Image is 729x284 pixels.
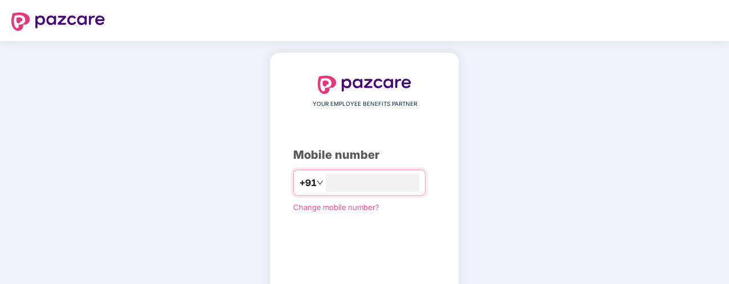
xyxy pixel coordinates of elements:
[317,179,323,186] span: down
[318,76,411,94] img: logo
[293,146,436,164] div: Mobile number
[293,203,379,212] a: Change mobile number?
[11,13,105,31] img: logo
[299,176,317,190] span: +91
[313,100,417,109] span: YOUR EMPLOYEE BENEFITS PARTNER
